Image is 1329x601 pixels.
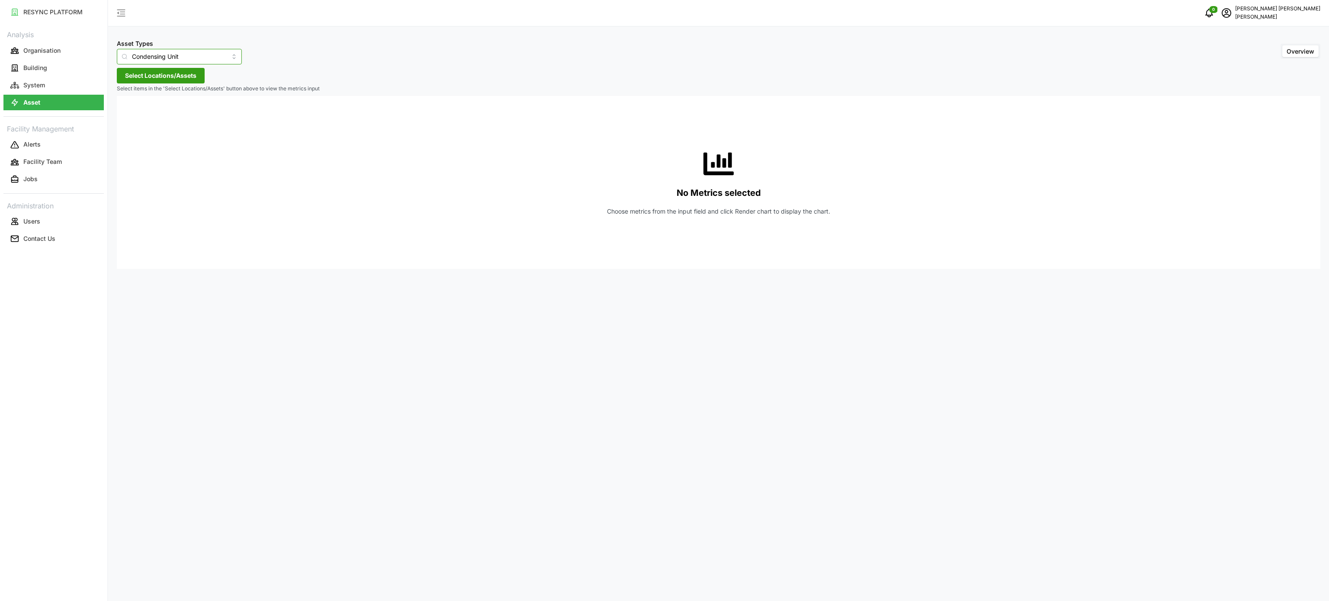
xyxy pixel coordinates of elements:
span: Overview [1287,48,1314,55]
span: Select Locations/Assets [125,68,196,83]
button: Alerts [3,137,104,153]
button: schedule [1218,4,1235,22]
p: Contact Us [23,234,55,243]
a: Building [3,59,104,77]
p: Building [23,64,47,72]
a: Organisation [3,42,104,59]
a: System [3,77,104,94]
p: Facility Management [3,122,104,134]
button: Contact Us [3,231,104,246]
button: Organisation [3,43,104,58]
p: Users [23,217,40,226]
p: [PERSON_NAME] [1235,13,1320,21]
button: Select Locations/Assets [117,68,205,83]
a: Asset [3,94,104,111]
p: Administration [3,199,104,211]
p: Organisation [23,46,61,55]
span: 0 [1212,6,1215,13]
p: Choose metrics from the input field and click Render chart to display the chart. [607,207,830,216]
p: [PERSON_NAME] [PERSON_NAME] [1235,5,1320,13]
button: Building [3,60,104,76]
p: Select items in the 'Select Locations/Assets' button above to view the metrics input [117,85,1320,93]
button: notifications [1201,4,1218,22]
p: No Metrics selected [677,186,761,200]
button: RESYNC PLATFORM [3,4,104,20]
p: Facility Team [23,157,62,166]
p: RESYNC PLATFORM [23,8,83,16]
a: RESYNC PLATFORM [3,3,104,21]
button: Asset [3,95,104,110]
p: Alerts [23,140,41,149]
button: System [3,77,104,93]
button: Jobs [3,172,104,187]
p: Jobs [23,175,38,183]
p: Analysis [3,28,104,40]
button: Facility Team [3,154,104,170]
a: Alerts [3,136,104,153]
label: Asset Types [117,39,153,48]
a: Users [3,213,104,230]
button: Users [3,214,104,229]
a: Jobs [3,171,104,188]
a: Contact Us [3,230,104,247]
p: Asset [23,98,40,107]
p: System [23,81,45,90]
a: Facility Team [3,153,104,171]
